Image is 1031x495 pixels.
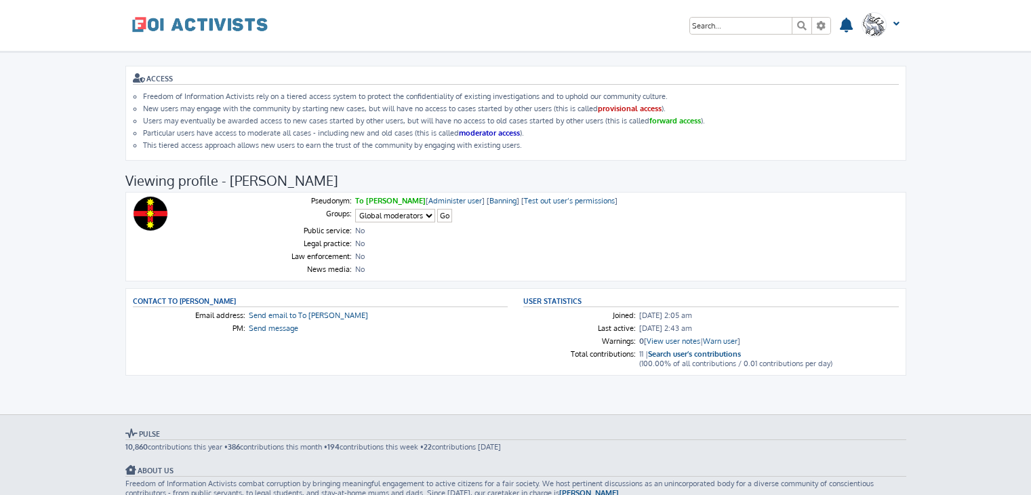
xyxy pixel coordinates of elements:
h3: About Us [125,465,906,477]
dd: No [352,239,754,248]
dd: No [352,252,754,261]
li: Users may eventually be awarded access to new cases started by other users, but will have no acce... [143,116,899,125]
img: User avatar [133,196,168,231]
p: contributions this year • contributions this month • contributions this week • contributions [DATE] [125,442,906,452]
strong: forward access [649,116,701,125]
h2: Viewing profile - [PERSON_NAME] [125,172,906,189]
strong: 194 [327,442,340,452]
strong: 0 [639,336,644,346]
dt: Email address: [133,311,245,320]
dt: Joined: [523,311,636,320]
strong: 10,860 [125,442,148,452]
dt: PM: [133,323,245,333]
dd: No [352,226,754,235]
strong: moderator access [459,128,520,138]
h3: User statistics [523,296,899,307]
li: Particular users have access to moderate all cases - including new and old cases (this is called ). [143,128,899,138]
a: Test out user’s permissions [524,196,615,205]
dt: Law enforcement: [168,252,352,261]
li: This tiered access approach allows new users to earn the trust of the community by engaging with ... [143,140,899,150]
a: View user notes [647,336,700,346]
input: Search for keywords [690,18,792,34]
span: To [PERSON_NAME] [355,196,426,205]
strong: 386 [228,442,240,452]
a: Send email to To [PERSON_NAME] [249,311,368,320]
img: User avatar [862,12,887,37]
dt: Pseudonym: [168,196,352,205]
dt: Warnings: [523,336,636,346]
dt: Total contributions: [523,349,636,359]
a: Warn user [703,336,737,346]
a: Administer user [428,196,482,205]
a: Send message [249,323,298,333]
input: Go [437,209,452,223]
h3: ACCESS [133,73,899,85]
dt: Last active: [523,323,636,333]
dd: [ | ] [636,336,883,346]
a: Banning [489,196,517,205]
strong: 22 [424,442,432,452]
li: Freedom of Information Activists rely on a tiered access system to protect the confidentiality of... [143,92,899,101]
dd: [ ] [ ] [ ] [352,196,754,205]
dd: 11 | (100.00% of all contributions / 0.01 contributions per day) [636,349,883,368]
dd: No [352,264,754,274]
dt: News media: [168,264,352,274]
dt: Groups: [168,209,352,218]
h3: Contact To [PERSON_NAME] [133,296,508,307]
h3: Pulse [125,429,906,440]
dt: Public service: [168,226,352,235]
dd: [DATE] 2:05 am [636,311,883,320]
a: Search user’s contributions [648,349,741,359]
li: New users may engage with the community by starting new cases, but will have no access to cases s... [143,104,899,113]
a: FOI Activists [132,7,268,42]
dd: [DATE] 2:43 am [636,323,883,333]
dt: Legal practice: [168,239,352,248]
strong: provisional access [598,104,662,113]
